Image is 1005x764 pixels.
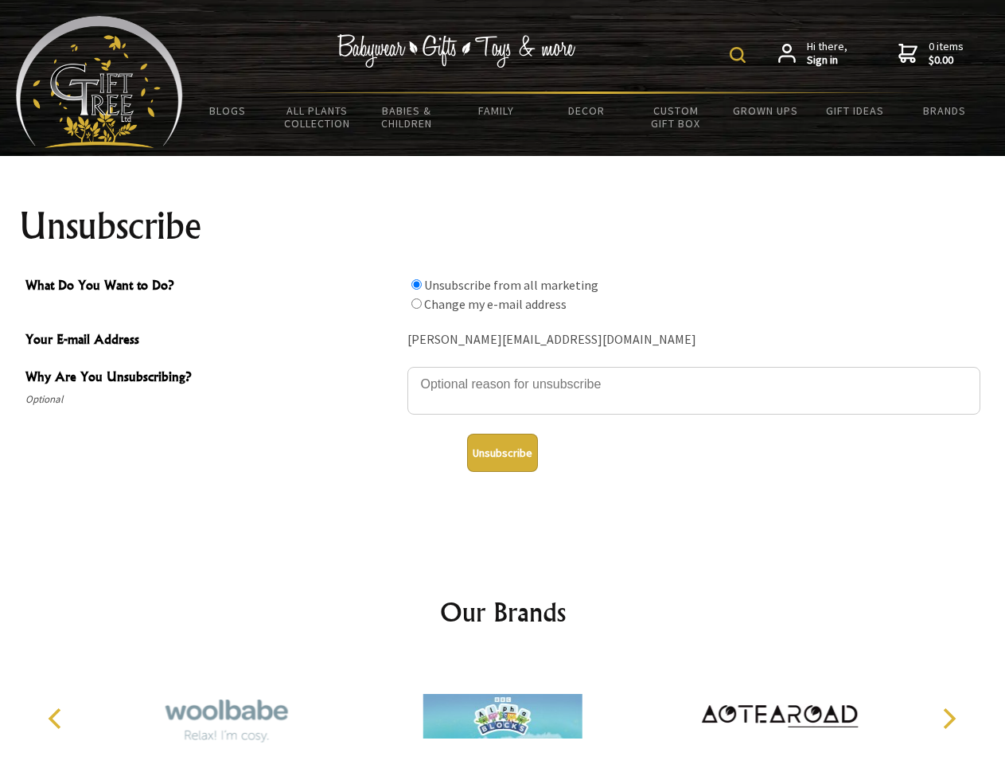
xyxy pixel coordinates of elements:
input: What Do You Want to Do? [411,298,422,309]
a: BLOGS [183,94,273,127]
a: Hi there,Sign in [778,40,847,68]
strong: $0.00 [929,53,964,68]
span: Optional [25,390,399,409]
h2: Our Brands [32,593,974,631]
a: Custom Gift Box [631,94,721,140]
a: Decor [541,94,631,127]
input: What Do You Want to Do? [411,279,422,290]
a: Brands [900,94,990,127]
span: Hi there, [807,40,847,68]
h1: Unsubscribe [19,207,987,245]
img: product search [730,47,746,63]
img: Babywear - Gifts - Toys & more [337,34,576,68]
a: 0 items$0.00 [898,40,964,68]
span: What Do You Want to Do? [25,275,399,298]
textarea: Why Are You Unsubscribing? [407,367,980,415]
div: [PERSON_NAME][EMAIL_ADDRESS][DOMAIN_NAME] [407,328,980,353]
a: All Plants Collection [273,94,363,140]
span: 0 items [929,39,964,68]
button: Unsubscribe [467,434,538,472]
span: Your E-mail Address [25,329,399,353]
span: Why Are You Unsubscribing? [25,367,399,390]
label: Unsubscribe from all marketing [424,277,598,293]
strong: Sign in [807,53,847,68]
button: Previous [40,701,75,736]
img: Babyware - Gifts - Toys and more... [16,16,183,148]
a: Babies & Children [362,94,452,140]
a: Gift Ideas [810,94,900,127]
a: Grown Ups [720,94,810,127]
button: Next [931,701,966,736]
label: Change my e-mail address [424,296,567,312]
a: Family [452,94,542,127]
